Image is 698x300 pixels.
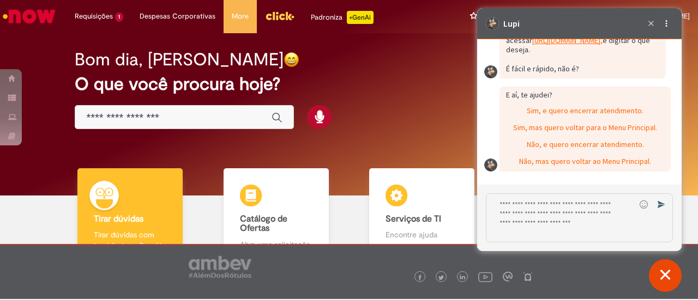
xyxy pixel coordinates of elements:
[140,11,215,22] span: Despesas Corporativas
[649,259,682,292] button: Fechar conversa de suporte
[284,52,299,68] img: happy-face.png
[349,168,495,262] a: Serviços de TI Encontre ajuda
[265,8,294,24] img: click_logo_yellow_360x200.png
[203,168,350,262] a: Catálogo de Ofertas Abra uma solicitação
[347,11,374,24] p: +GenAi
[189,256,251,278] img: logo_footer_ambev_rotulo_gray.png
[94,213,143,224] b: Tirar dúvidas
[1,5,57,27] img: ServiceNow
[115,13,123,22] span: 1
[311,11,374,24] div: Padroniza
[240,213,287,234] b: Catálogo de Ofertas
[438,275,444,280] img: logo_footer_twitter.png
[232,11,249,22] span: More
[460,274,465,281] img: logo_footer_linkedin.png
[57,168,203,262] a: Tirar dúvidas Tirar dúvidas com Lupi Assist e Gen Ai
[386,213,441,224] b: Serviços de TI
[75,50,284,69] h2: Bom dia, [PERSON_NAME]
[75,75,623,94] h2: O que você procura hoje?
[477,8,682,251] iframe: Suporte do Bate-Papo
[75,11,113,22] span: Requisições
[417,275,423,280] img: logo_footer_facebook.png
[240,239,312,250] p: Abra uma solicitação
[386,229,458,240] p: Encontre ajuda
[94,229,166,251] p: Tirar dúvidas com Lupi Assist e Gen Ai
